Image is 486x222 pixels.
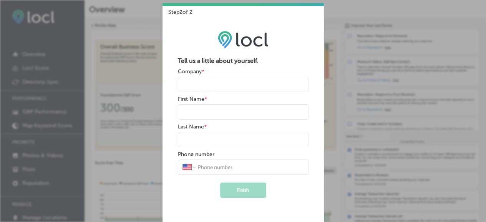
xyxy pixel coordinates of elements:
strong: Tell us a little about yourself. [178,57,259,64]
label: First Name [178,96,204,102]
button: Finish [220,183,266,198]
label: Phone number [178,151,214,158]
img: LOCL logo [218,31,268,48]
label: Company [178,68,202,75]
input: Phone number [197,164,304,171]
label: Last Name [178,123,204,130]
p: Step 2 of 2 [163,3,192,15]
